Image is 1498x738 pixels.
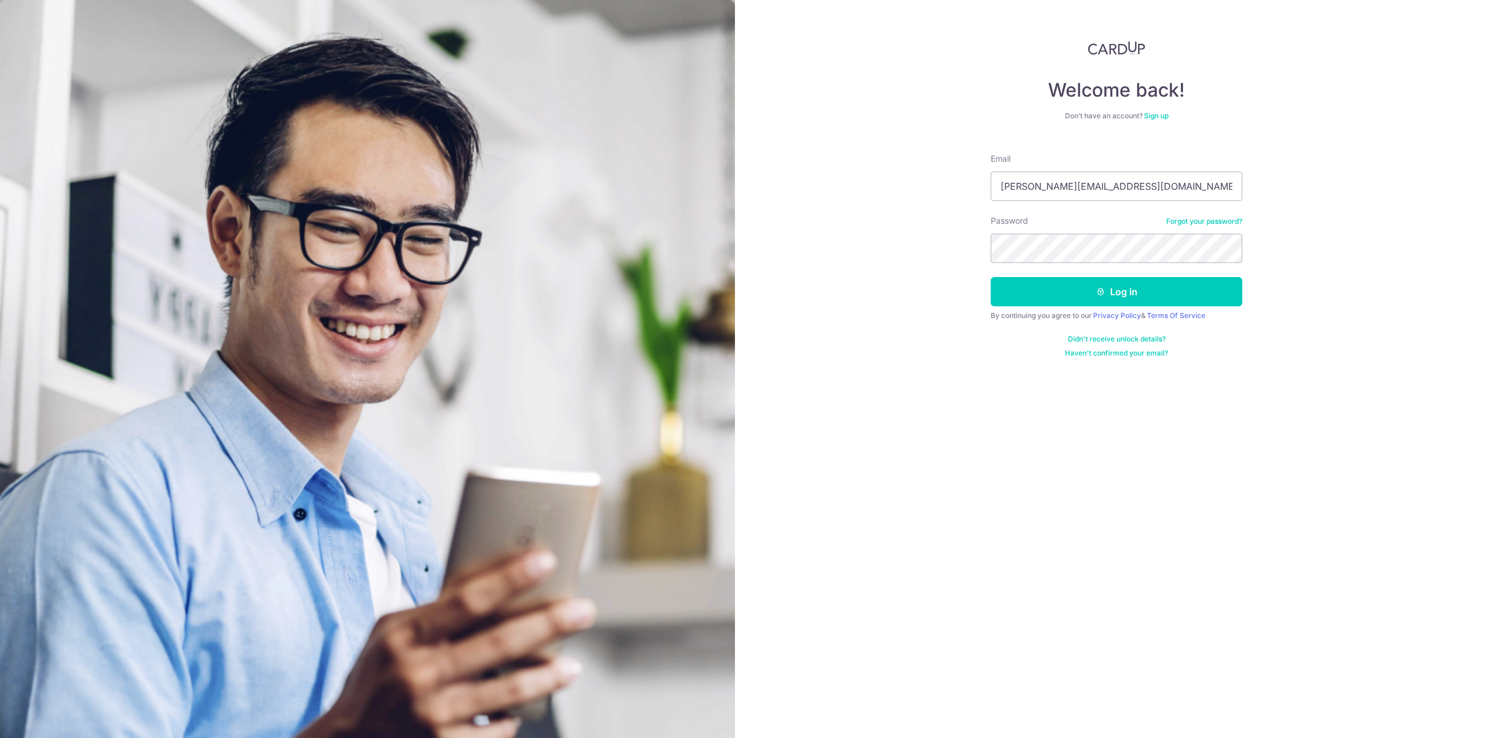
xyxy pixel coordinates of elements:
[1068,334,1166,344] a: Didn't receive unlock details?
[1147,311,1205,320] a: Terms Of Service
[991,311,1242,320] div: By continuing you agree to our &
[1144,111,1169,120] a: Sign up
[1093,311,1141,320] a: Privacy Policy
[1065,348,1168,358] a: Haven't confirmed your email?
[991,172,1242,201] input: Enter your Email
[1166,217,1242,226] a: Forgot your password?
[991,111,1242,121] div: Don’t have an account?
[991,78,1242,102] h4: Welcome back!
[991,215,1028,227] label: Password
[1088,41,1145,55] img: CardUp Logo
[991,277,1242,306] button: Log in
[991,153,1011,165] label: Email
